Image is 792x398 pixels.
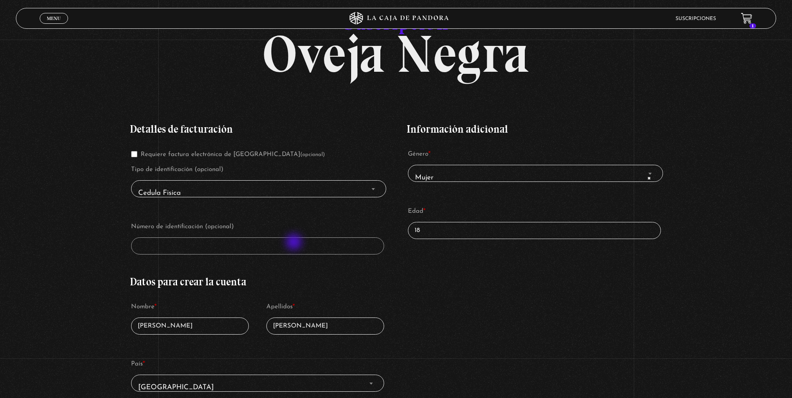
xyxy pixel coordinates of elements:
h3: Detalles de facturación [130,124,385,134]
span: Costa Rica [135,378,380,397]
span: Menu [47,16,61,21]
h3: Datos para crear la cuenta [130,277,385,287]
span: Mujer [408,165,663,182]
label: Apellidos [266,301,384,313]
span: Cedula Fisica [135,184,382,203]
span: Mujer [412,169,659,187]
a: Suscripciones [676,16,716,21]
a: 1 [741,13,752,24]
span: 1 [749,23,756,28]
span: País [131,375,384,392]
label: Tipo de identificación (opcional) [131,164,384,176]
span: Cedula Fisica [131,180,386,197]
label: Requiere factura electrónica de [GEOGRAPHIC_DATA] [131,151,325,158]
h3: Información adicional [407,124,662,134]
span: (opcional) [300,152,325,157]
label: Nombre [131,301,249,313]
span: Cerrar [44,23,64,29]
label: País [131,358,384,370]
label: Género [408,148,661,161]
label: Edad [408,205,661,218]
input: Requiere factura electrónica de [GEOGRAPHIC_DATA](opcional) [131,151,137,157]
label: Número de identificación (opcional) [131,221,384,233]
